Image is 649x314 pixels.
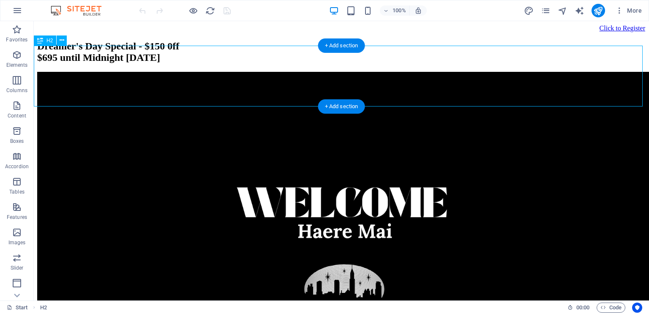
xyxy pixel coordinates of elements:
[393,5,406,16] h6: 100%
[558,6,567,16] i: Navigator
[576,303,589,313] span: 00 00
[6,87,27,94] p: Columns
[40,303,47,313] span: Click to select. Double-click to edit
[541,5,551,16] button: pages
[10,138,24,145] p: Boxes
[5,163,29,170] p: Accordion
[7,214,27,221] p: Features
[615,6,642,15] span: More
[600,303,622,313] span: Code
[49,5,112,16] img: Editor Logo
[11,265,24,271] p: Slider
[612,4,645,17] button: More
[567,303,590,313] h6: Session time
[46,38,53,43] span: H2
[318,38,365,53] div: + Add section
[582,304,584,311] span: :
[380,5,410,16] button: 100%
[575,6,584,16] i: AI Writer
[205,5,215,16] button: reload
[7,303,28,313] a: Click to cancel selection. Double-click to open Pages
[632,303,642,313] button: Usercentrics
[6,36,27,43] p: Favorites
[575,5,585,16] button: text_generator
[541,6,551,16] i: Pages (Ctrl+Alt+S)
[8,112,26,119] p: Content
[524,5,534,16] button: design
[8,290,25,297] p: Header
[593,6,603,16] i: Publish
[558,5,568,16] button: navigator
[6,62,28,68] p: Elements
[592,4,605,17] button: publish
[9,188,25,195] p: Tables
[414,7,422,14] i: On resize automatically adjust zoom level to fit chosen device.
[8,239,26,246] p: Images
[318,99,365,114] div: + Add section
[597,303,625,313] button: Code
[205,6,215,16] i: Reload page
[188,5,198,16] button: Click here to leave preview mode and continue editing
[40,303,47,313] nav: breadcrumb
[524,6,534,16] i: Design (Ctrl+Alt+Y)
